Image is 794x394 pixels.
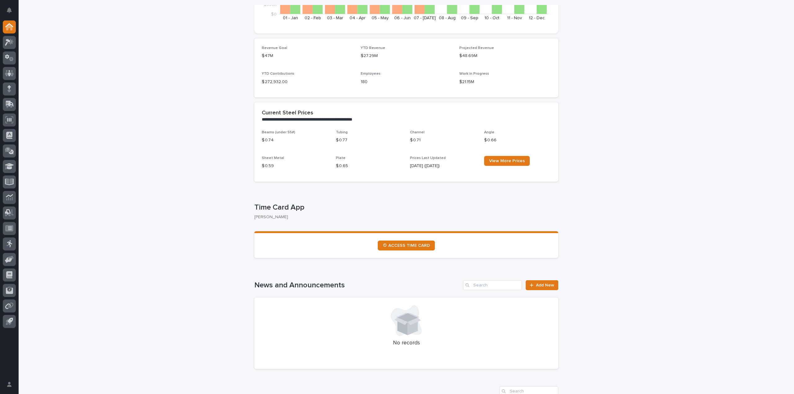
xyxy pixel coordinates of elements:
[459,72,489,76] span: Work in Progress
[484,156,530,166] a: View More Prices
[459,79,551,85] p: $21.15M
[262,72,294,76] span: YTD Contributions
[262,46,287,50] span: Revenue Goal
[410,163,477,169] p: [DATE] ([DATE])
[254,215,553,220] p: [PERSON_NAME]
[414,16,436,20] text: 07 - [DATE]
[463,280,522,290] input: Search
[262,137,328,144] p: $ 0.74
[361,79,452,85] p: 180
[526,280,558,290] a: Add New
[410,156,446,160] span: Prices Last Updated
[262,156,284,160] span: Sheet Metal
[507,16,522,20] text: 11 - Nov
[262,340,551,347] p: No records
[529,16,545,20] text: 12 - Dec
[8,7,16,17] div: Notifications
[336,137,403,144] p: $ 0.77
[271,12,277,16] tspan: $0
[383,243,430,248] span: ⏲ ACCESS TIME CARD
[3,4,16,17] button: Notifications
[327,16,343,20] text: 03 - Mar
[283,16,298,20] text: 01 - Jan
[484,131,494,134] span: Angle
[305,16,321,20] text: 02 - Feb
[439,16,456,20] text: 08 - Aug
[410,137,477,144] p: $ 0.71
[461,16,478,20] text: 09 - Sep
[361,72,381,76] span: Employees
[536,283,554,287] span: Add New
[410,131,425,134] span: Channel
[262,110,313,117] h2: Current Steel Prices
[254,203,556,212] p: Time Card App
[262,131,295,134] span: Beams (under 55#)
[459,53,551,59] p: $48.69M
[378,241,435,250] a: ⏲ ACCESS TIME CARD
[336,163,403,169] p: $ 0.65
[484,16,499,20] text: 10 - Oct
[264,2,277,7] tspan: $550K
[336,131,348,134] span: Tubing
[262,163,328,169] p: $ 0.59
[489,159,525,163] span: View More Prices
[336,156,346,160] span: Plate
[459,46,494,50] span: Projected Revenue
[350,16,366,20] text: 04 - Apr
[254,281,461,290] h1: News and Announcements
[394,16,411,20] text: 06 - Jun
[372,16,389,20] text: 05 - May
[262,79,353,85] p: $ 272,932.00
[361,46,385,50] span: YTD Revenue
[484,137,551,144] p: $ 0.66
[361,53,452,59] p: $27.29M
[262,53,353,59] p: $47M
